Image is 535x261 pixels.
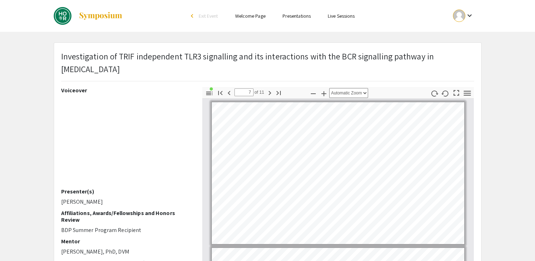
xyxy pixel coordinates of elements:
[61,50,474,75] p: Investigation of TRIF independent TLR3 signalling and its interactions with the BCR signalling pa...
[61,238,192,245] h2: Mentor
[328,13,355,19] a: Live Sessions
[191,14,195,18] div: arrow_back_ios
[223,87,235,98] button: Previous Page
[318,88,330,98] button: Zoom In
[54,7,71,25] img: DREAMS Spring 2025
[61,97,192,188] iframe: BDP Project summary
[203,88,215,98] button: Toggle Sidebar (document contains outline/attachments/layers)
[329,88,368,98] select: Zoom
[234,88,254,96] input: Page
[254,88,264,96] span: of 11
[214,87,226,98] button: Go to First Page
[209,99,467,247] div: Page 1
[461,88,473,98] button: Tools
[465,11,474,20] mat-icon: Expand account dropdown
[61,226,192,234] p: BDP Summer Program Recipient
[54,7,123,25] a: DREAMS Spring 2025
[61,188,192,195] h2: Presenter(s)
[283,13,311,19] a: Presentations
[199,13,218,19] span: Exit Event
[439,88,451,98] button: Rotate Counterclockwise
[428,88,440,98] button: Rotate Clockwise
[273,87,285,98] button: Go to Last Page
[61,87,192,94] h2: Voiceover
[307,88,319,98] button: Zoom Out
[61,210,192,223] h2: Affiliations, Awards/Fellowships and Honors Review
[235,13,266,19] a: Welcome Page
[61,248,192,256] p: [PERSON_NAME], PhD, DVM
[61,198,192,206] p: [PERSON_NAME]
[264,87,276,98] button: Next Page
[446,8,481,24] button: Expand account dropdown
[78,12,123,20] img: Symposium by ForagerOne
[5,229,30,256] iframe: Chat
[450,87,462,97] button: Switch to Presentation Mode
